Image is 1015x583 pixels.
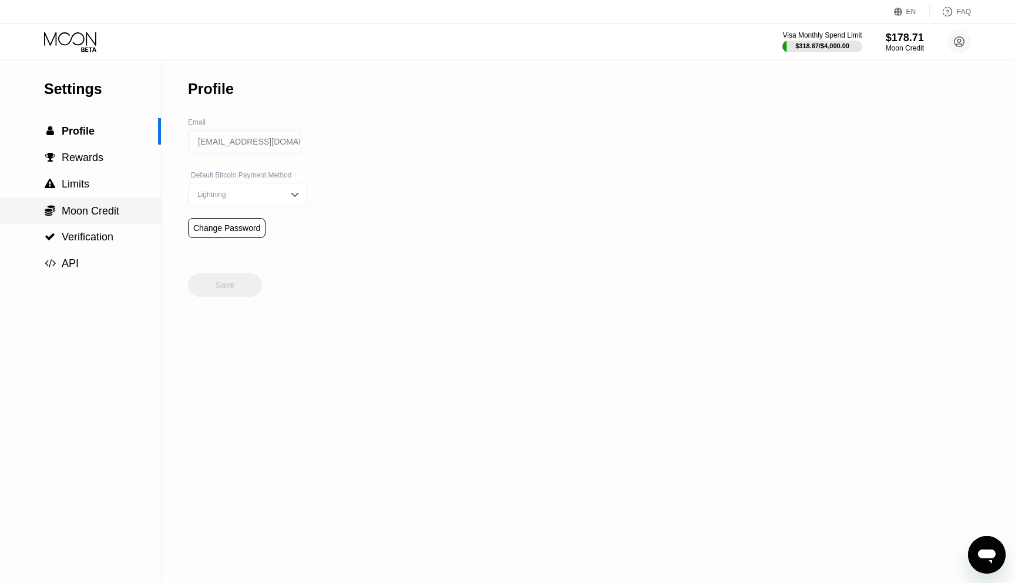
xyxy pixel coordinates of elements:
[193,223,260,233] div: Change Password
[44,126,56,136] div: 
[62,205,119,217] span: Moon Credit
[188,171,307,179] div: Default Bitcoin Payment Method
[44,179,56,189] div: 
[62,152,103,163] span: Rewards
[968,536,1006,574] iframe: Button to launch messaging window
[795,42,849,49] div: $318.67 / $4,000.00
[62,178,89,190] span: Limits
[957,8,971,16] div: FAQ
[44,152,56,163] div: 
[782,31,862,39] div: Visa Monthly Spend Limit
[62,257,79,269] span: API
[44,205,56,216] div: 
[45,179,55,189] span: 
[45,232,55,242] span: 
[46,126,54,136] span: 
[45,205,55,216] span: 
[45,152,55,163] span: 
[188,218,265,238] div: Change Password
[886,32,924,52] div: $178.71Moon Credit
[906,8,916,16] div: EN
[782,31,862,52] div: Visa Monthly Spend Limit$318.67/$4,000.00
[194,190,283,199] div: Lightning
[886,32,924,44] div: $178.71
[894,6,930,18] div: EN
[62,231,113,243] span: Verification
[62,125,95,137] span: Profile
[44,258,56,269] div: 
[188,81,234,98] div: Profile
[44,232,56,242] div: 
[44,81,161,98] div: Settings
[45,258,56,269] span: 
[930,6,971,18] div: FAQ
[886,44,924,52] div: Moon Credit
[188,118,307,126] div: Email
